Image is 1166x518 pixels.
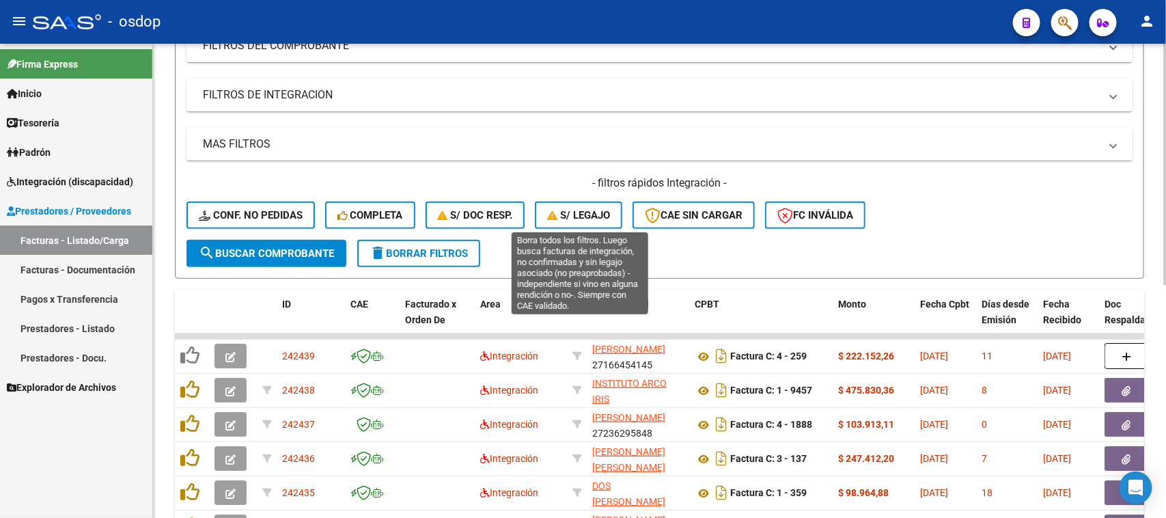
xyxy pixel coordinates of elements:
span: Fecha Recibido [1043,299,1081,325]
datatable-header-cell: Monto [833,290,915,350]
div: 27297034273 [592,444,684,473]
span: 11 [982,351,993,362]
span: Conf. no pedidas [199,209,303,221]
span: Días desde Emisión [982,299,1029,325]
datatable-header-cell: ID [277,290,345,350]
mat-icon: menu [11,13,27,29]
div: 27166454145 [592,342,684,370]
i: Descargar documento [712,413,730,435]
mat-icon: person [1139,13,1155,29]
div: 27381385251 [592,478,684,507]
strong: Factura C: 4 - 1888 [730,420,812,431]
span: - osdop [108,7,161,37]
span: Facturado x Orden De [405,299,456,325]
span: 242439 [282,351,315,362]
span: 242435 [282,487,315,498]
datatable-header-cell: CPBT [689,290,833,350]
datatable-header-cell: Fecha Recibido [1038,290,1099,350]
span: 18 [982,487,993,498]
span: [DATE] [1043,419,1071,430]
span: Integración [480,419,538,430]
span: [DATE] [920,487,948,498]
strong: Factura C: 3 - 137 [730,454,807,465]
span: Integración [480,487,538,498]
span: Fecha Cpbt [920,299,969,310]
span: Explorador de Archivos [7,380,116,395]
mat-panel-title: MAS FILTROS [203,137,1100,152]
mat-expansion-panel-header: MAS FILTROS [186,128,1133,161]
button: Conf. no pedidas [186,202,315,229]
span: [DATE] [1043,385,1071,396]
datatable-header-cell: Area [475,290,567,350]
span: Area [480,299,501,310]
mat-icon: search [199,245,215,261]
button: S/ legajo [535,202,622,229]
span: Integración (discapacidad) [7,174,133,189]
button: Buscar Comprobante [186,240,346,267]
button: Completa [325,202,415,229]
i: Descargar documento [712,482,730,504]
span: ID [282,299,291,310]
h4: - filtros rápidos Integración - [186,176,1133,191]
span: Integración [480,453,538,464]
span: INSTITUTO ARCO IRIS [592,378,667,405]
span: Integración [480,351,538,362]
span: DOS [PERSON_NAME] [592,480,665,507]
strong: $ 222.152,26 [838,351,894,362]
div: Open Intercom Messenger [1120,472,1152,504]
datatable-header-cell: Días desde Emisión [976,290,1038,350]
span: CPBT [695,299,719,310]
div: 27236295848 [592,410,684,439]
span: FC Inválida [777,209,853,221]
span: Padrón [7,145,51,160]
span: 242438 [282,385,315,396]
mat-expansion-panel-header: FILTROS DE INTEGRACION [186,79,1133,111]
strong: $ 247.412,20 [838,453,894,464]
span: Monto [838,299,866,310]
span: [DATE] [920,453,948,464]
span: [PERSON_NAME] [592,344,665,355]
i: Descargar documento [712,345,730,367]
span: S/ legajo [547,209,610,221]
span: 0 [982,419,987,430]
span: S/ Doc Resp. [438,209,513,221]
mat-panel-title: FILTROS DE INTEGRACION [203,87,1100,103]
span: CAE SIN CARGAR [645,209,742,221]
span: Firma Express [7,57,78,72]
span: 242437 [282,419,315,430]
span: Borrar Filtros [370,247,468,260]
span: [DATE] [920,351,948,362]
span: [DATE] [1043,453,1071,464]
i: Descargar documento [712,379,730,401]
button: CAE SIN CARGAR [633,202,755,229]
span: Tesorería [7,115,59,131]
span: Completa [337,209,403,221]
datatable-header-cell: Facturado x Orden De [400,290,475,350]
mat-expansion-panel-header: FILTROS DEL COMPROBANTE [186,29,1133,62]
span: Inicio [7,86,42,101]
div: 30716237008 [592,376,684,405]
span: [DATE] [1043,487,1071,498]
span: 7 [982,453,987,464]
mat-icon: delete [370,245,386,261]
button: Borrar Filtros [357,240,480,267]
mat-panel-title: FILTROS DEL COMPROBANTE [203,38,1100,53]
span: Doc Respaldatoria [1105,299,1166,325]
span: [PERSON_NAME] [592,412,665,423]
span: 242436 [282,453,315,464]
span: [DATE] [920,419,948,430]
strong: $ 98.964,88 [838,487,889,498]
datatable-header-cell: Fecha Cpbt [915,290,976,350]
span: Buscar Comprobante [199,247,334,260]
strong: $ 103.913,11 [838,419,894,430]
i: Descargar documento [712,448,730,469]
span: CAE [350,299,368,310]
span: [DATE] [920,385,948,396]
button: S/ Doc Resp. [426,202,525,229]
strong: Factura C: 4 - 259 [730,351,807,362]
span: [DATE] [1043,351,1071,362]
button: FC Inválida [765,202,865,229]
span: Prestadores / Proveedores [7,204,131,219]
span: Razón Social [592,299,649,310]
span: 8 [982,385,987,396]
